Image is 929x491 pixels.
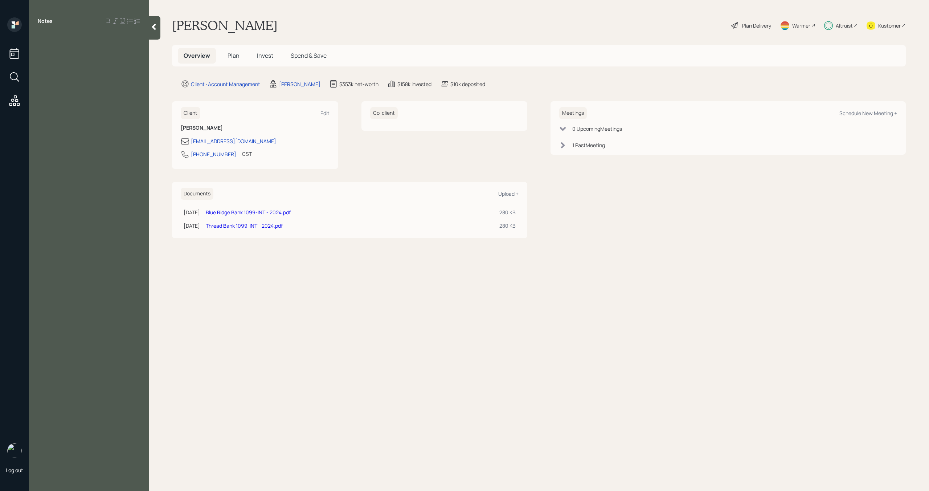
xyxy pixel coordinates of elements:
span: Spend & Save [291,52,327,60]
div: Client · Account Management [191,80,260,88]
a: Blue Ridge Bank 1099-INT - 2024.pdf [206,209,291,216]
span: Overview [184,52,210,60]
div: Kustomer [878,22,901,29]
span: Plan [228,52,240,60]
div: Edit [320,110,330,117]
span: Invest [257,52,273,60]
div: [DATE] [184,208,200,216]
div: [PERSON_NAME] [279,80,320,88]
label: Notes [38,17,53,25]
div: [DATE] [184,222,200,230]
img: michael-russo-headshot.png [7,443,22,458]
div: 0 Upcoming Meeting s [572,125,622,133]
div: Altruist [836,22,853,29]
div: $158k invested [397,80,431,88]
div: Upload + [498,190,519,197]
h6: Meetings [559,107,587,119]
h6: [PERSON_NAME] [181,125,330,131]
div: CST [242,150,252,158]
a: Thread Bank 1099-INT - 2024.pdf [206,222,283,229]
div: [PHONE_NUMBER] [191,150,236,158]
div: 280 KB [499,208,516,216]
div: Plan Delivery [742,22,771,29]
div: $10k deposited [450,80,485,88]
h6: Client [181,107,200,119]
h6: Documents [181,188,213,200]
div: Schedule New Meeting + [839,110,897,117]
div: [EMAIL_ADDRESS][DOMAIN_NAME] [191,137,276,145]
div: Warmer [792,22,810,29]
h6: Co-client [370,107,398,119]
h1: [PERSON_NAME] [172,17,278,33]
div: $353k net-worth [339,80,378,88]
div: 280 KB [499,222,516,230]
div: 1 Past Meeting [572,141,605,149]
div: Log out [6,467,23,474]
